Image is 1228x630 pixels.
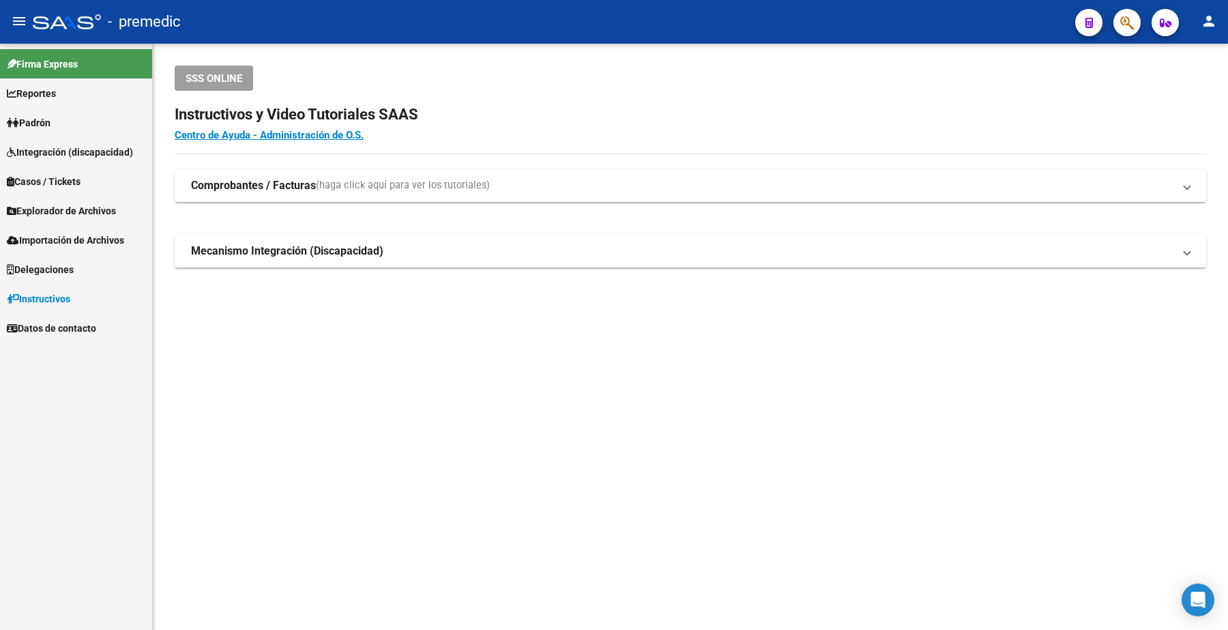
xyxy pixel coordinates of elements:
span: Integración (discapacidad) [7,145,133,160]
span: Casos / Tickets [7,174,81,189]
span: Importación de Archivos [7,233,124,248]
span: - premedic [108,7,181,37]
span: Firma Express [7,57,78,72]
span: Instructivos [7,291,70,306]
span: Datos de contacto [7,321,96,336]
strong: Comprobantes / Facturas [191,178,316,193]
strong: Mecanismo Integración (Discapacidad) [191,244,383,259]
span: (haga click aquí para ver los tutoriales) [316,178,490,193]
mat-icon: person [1201,13,1217,29]
mat-icon: menu [11,13,27,29]
h2: Instructivos y Video Tutoriales SAAS [175,102,1206,128]
span: Reportes [7,86,56,101]
div: Open Intercom Messenger [1182,584,1214,616]
span: Explorador de Archivos [7,203,116,218]
span: SSS ONLINE [186,72,242,85]
a: Centro de Ayuda - Administración de O.S. [175,129,364,141]
span: Delegaciones [7,262,74,277]
mat-expansion-panel-header: Comprobantes / Facturas(haga click aquí para ver los tutoriales) [175,169,1206,202]
mat-expansion-panel-header: Mecanismo Integración (Discapacidad) [175,235,1206,268]
span: Padrón [7,115,50,130]
button: SSS ONLINE [175,66,253,91]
